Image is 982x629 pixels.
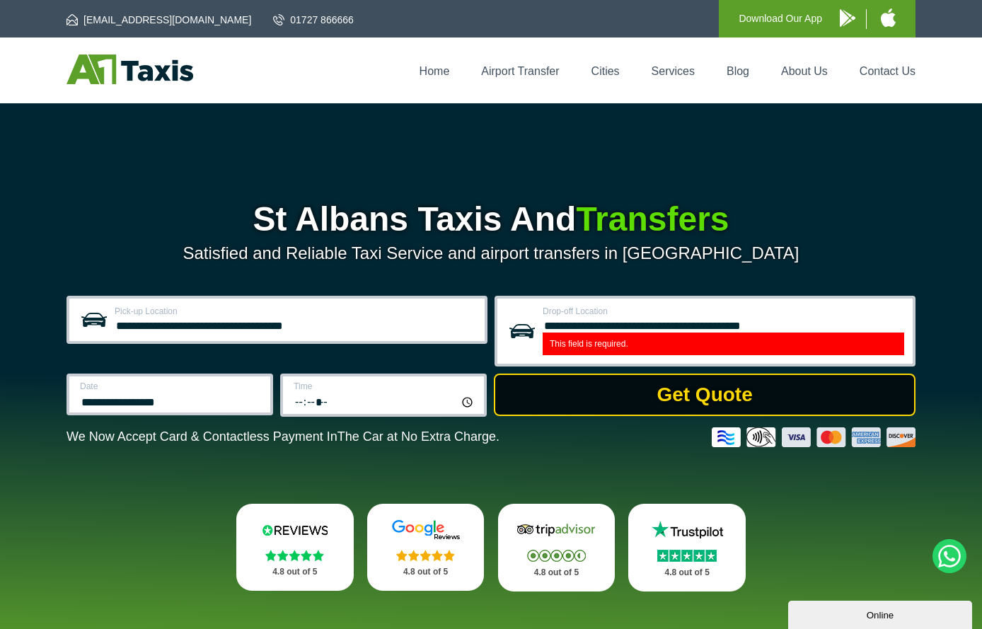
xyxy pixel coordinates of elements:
iframe: chat widget [788,598,975,629]
img: Stars [527,550,586,562]
img: Stars [657,550,717,562]
img: Reviews.io [253,519,337,541]
p: 4.8 out of 5 [383,563,469,581]
a: Contact Us [860,65,915,77]
p: 4.8 out of 5 [252,563,338,581]
img: Stars [396,550,455,561]
img: A1 Taxis iPhone App [881,8,896,27]
img: A1 Taxis St Albans LTD [67,54,193,84]
a: [EMAIL_ADDRESS][DOMAIN_NAME] [67,13,251,27]
a: About Us [781,65,828,77]
a: Google Stars 4.8 out of 5 [367,504,485,591]
p: Download Our App [739,10,822,28]
label: Pick-up Location [115,307,476,316]
label: Date [80,382,262,391]
p: We Now Accept Card & Contactless Payment In [67,429,499,444]
a: Cities [591,65,620,77]
a: Trustpilot Stars 4.8 out of 5 [628,504,746,592]
h1: St Albans Taxis And [67,202,915,236]
span: Transfers [576,200,729,238]
img: Google [383,519,468,541]
a: 01727 866666 [273,13,354,27]
button: Get Quote [494,374,915,416]
img: Trustpilot [645,519,729,541]
a: Tripadvisor Stars 4.8 out of 5 [498,504,616,592]
span: The Car at No Extra Charge. [337,429,499,444]
p: Satisfied and Reliable Taxi Service and airport transfers in [GEOGRAPHIC_DATA] [67,243,915,263]
img: Credit And Debit Cards [712,427,915,447]
img: A1 Taxis Android App [840,9,855,27]
img: Stars [265,550,324,561]
a: Home [420,65,450,77]
label: This field is required. [543,333,904,355]
a: Airport Transfer [481,65,559,77]
p: 4.8 out of 5 [514,564,600,582]
p: 4.8 out of 5 [644,564,730,582]
a: Services [652,65,695,77]
label: Time [294,382,475,391]
a: Reviews.io Stars 4.8 out of 5 [236,504,354,591]
a: Blog [727,65,749,77]
label: Drop-off Location [543,307,904,316]
img: Tripadvisor [514,519,599,541]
